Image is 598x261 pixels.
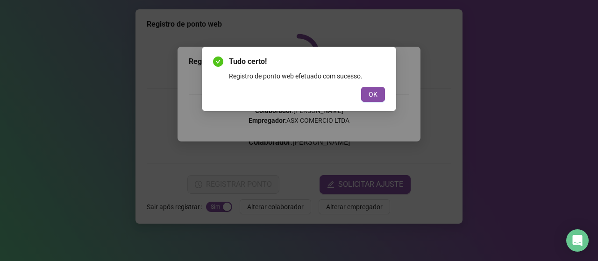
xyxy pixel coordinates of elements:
div: Open Intercom Messenger [566,229,589,252]
span: Tudo certo! [229,56,385,67]
div: Registro de ponto web efetuado com sucesso. [229,71,385,81]
button: OK [361,87,385,102]
span: OK [369,89,377,99]
span: check-circle [213,56,223,67]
